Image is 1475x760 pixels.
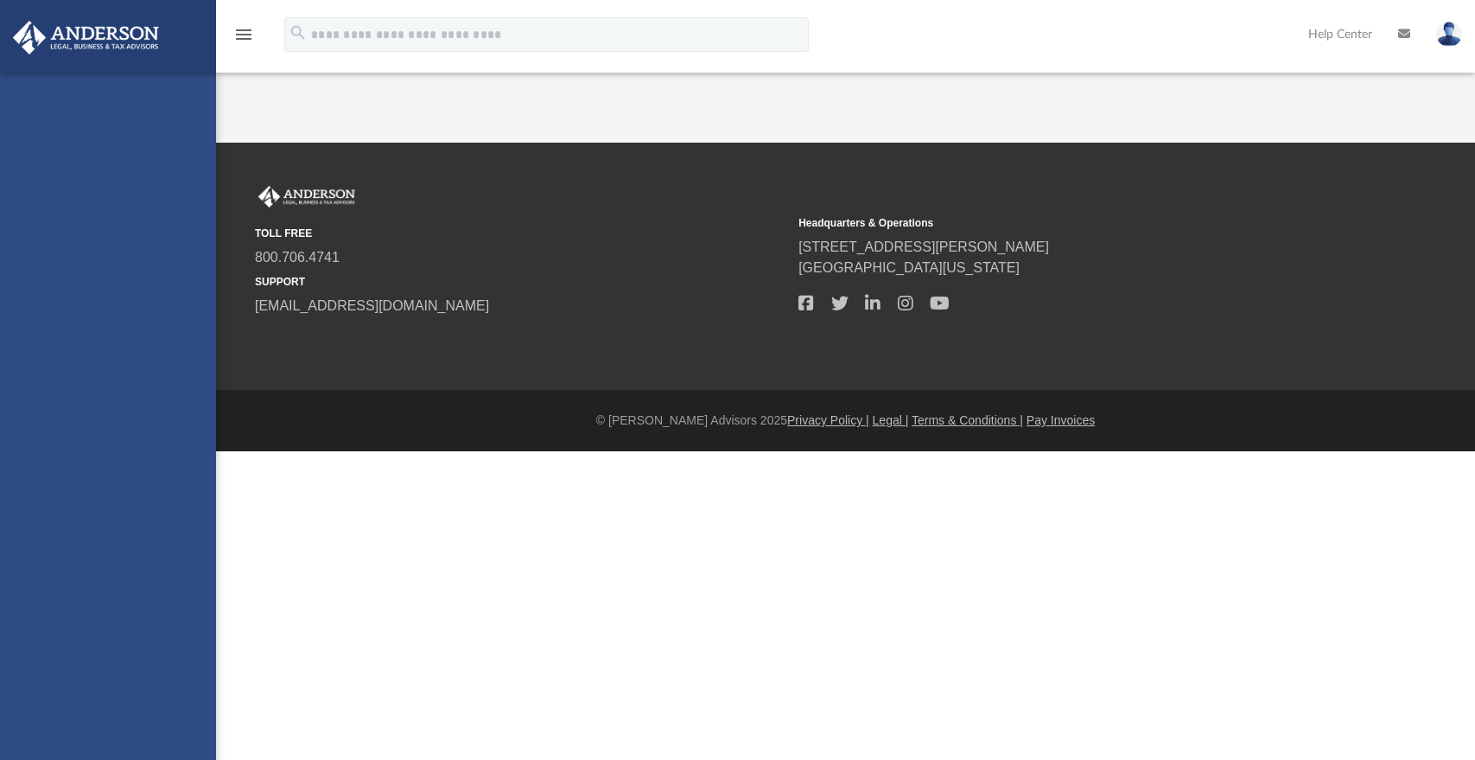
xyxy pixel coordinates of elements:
i: menu [233,24,254,45]
a: Pay Invoices [1027,413,1095,427]
i: search [289,23,308,42]
a: menu [233,33,254,45]
small: Headquarters & Operations [798,215,1330,231]
div: © [PERSON_NAME] Advisors 2025 [216,412,1475,430]
a: [STREET_ADDRESS][PERSON_NAME] [798,239,1049,254]
a: [EMAIL_ADDRESS][DOMAIN_NAME] [255,298,489,313]
a: 800.706.4741 [255,250,340,265]
small: SUPPORT [255,274,786,290]
a: [GEOGRAPHIC_DATA][US_STATE] [798,260,1020,275]
a: Legal | [873,413,909,427]
small: TOLL FREE [255,226,786,241]
img: Anderson Advisors Platinum Portal [8,21,164,54]
img: User Pic [1436,22,1462,47]
a: Privacy Policy | [787,413,869,427]
img: Anderson Advisors Platinum Portal [255,186,359,208]
a: Terms & Conditions | [912,413,1023,427]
